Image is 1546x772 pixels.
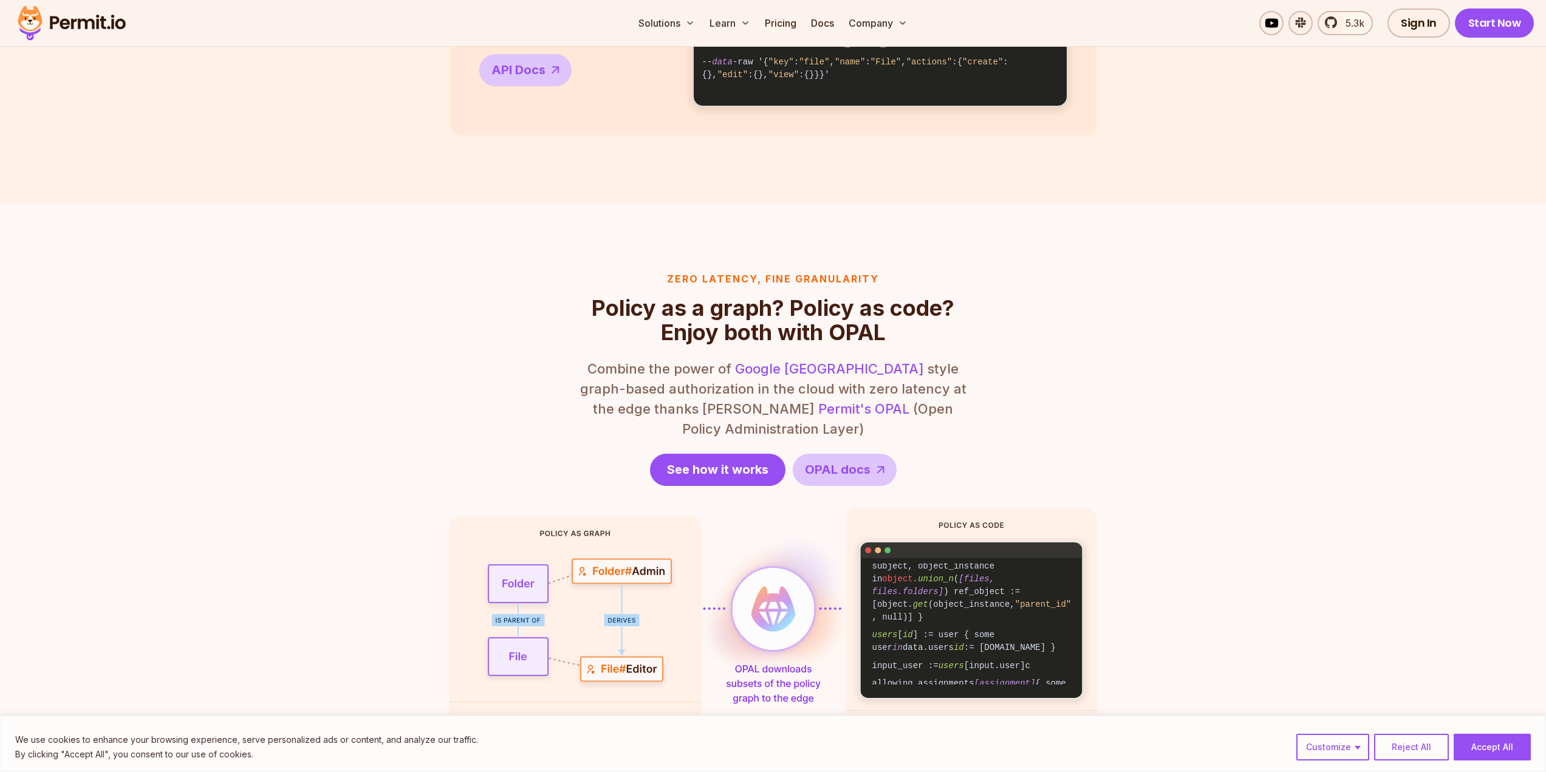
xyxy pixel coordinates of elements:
[579,359,968,439] p: Combine the power of style graph-based authorization in the cloud with zero latency at the edge t...
[864,675,1080,769] code: allowing_assignments { some assignment in input_user in data assignment in graph (full_graph, { }) }
[799,57,829,67] span: "file"
[694,53,1067,83] code: -- -raw '{ : , : , :{ :{}, :{}, :{}}}'
[650,454,785,486] a: See how it works
[906,57,953,67] span: "actions"
[12,2,131,44] img: Permit logo
[1338,16,1364,30] span: 5.3k
[835,57,865,67] span: "name"
[1455,9,1534,38] a: Start Now
[806,11,839,35] a: Docs
[962,57,1003,67] span: "create"
[892,643,903,652] span: in
[579,296,968,344] h2: Policy as a graph? Policy as code? Enjoy both with OPAL
[939,661,964,671] span: users
[974,678,1036,688] span: [assignment]
[579,272,968,286] h3: Zero latency, fine granularity
[667,461,768,478] span: See how it works
[903,630,913,640] span: id
[491,61,546,78] span: API Docs
[882,574,912,584] span: object
[872,574,995,596] span: [files, files.folders]
[760,11,801,35] a: Pricing
[1015,599,1071,609] span: "parent_id"
[735,361,924,377] a: Google [GEOGRAPHIC_DATA]
[818,401,909,417] a: Permit's OPAL
[870,57,901,67] span: "File"
[805,461,870,478] span: OPAL docs
[717,70,748,80] span: "edit"
[864,545,1080,626] code: full_graph := ref_object { some subject, object_instance in ( ) ref_object := [object. (object_in...
[479,54,572,86] a: API Docs
[1296,734,1369,760] button: Customize
[1374,734,1449,760] button: Reject All
[1387,9,1450,38] a: Sign In
[864,626,1080,657] code: [ ] := user { some user data.users := [DOMAIN_NAME] }
[1318,11,1373,35] a: 5.3k
[712,57,733,67] span: data
[954,643,964,652] span: id
[864,657,1080,674] code: input_user := [input.user]c
[1454,734,1531,760] button: Accept All
[634,11,700,35] button: Solutions
[793,454,897,486] a: OPAL docs
[913,599,928,609] span: get
[15,733,478,747] p: We use cookies to enhance your browsing experience, serve personalized ads or content, and analyz...
[913,574,954,584] span: .union_n
[768,57,794,67] span: "key"
[872,630,898,640] span: users
[15,747,478,762] p: By clicking "Accept All", you consent to our use of cookies.
[768,70,799,80] span: "view"
[705,11,755,35] button: Learn
[844,11,912,35] button: Company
